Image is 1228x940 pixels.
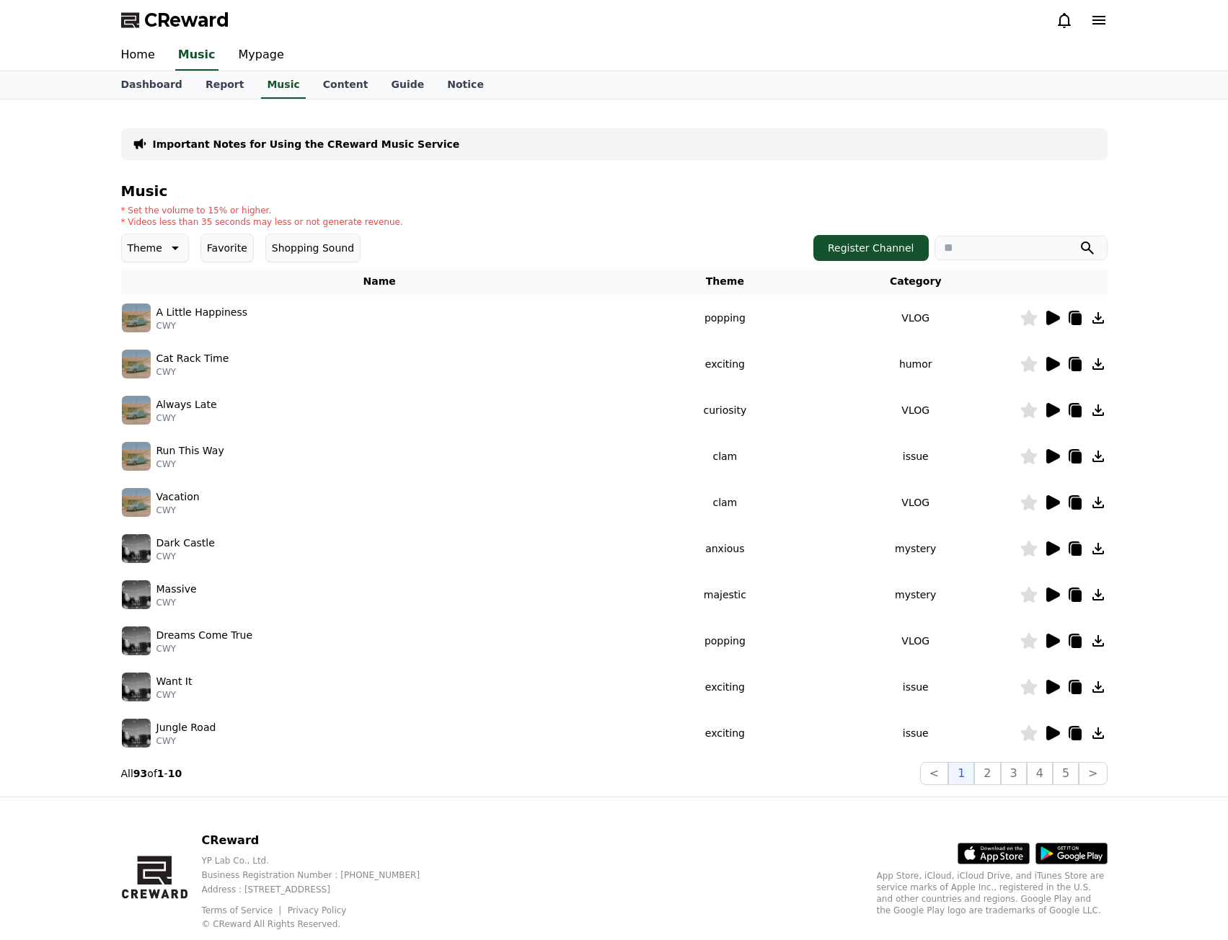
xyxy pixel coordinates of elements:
button: 2 [974,762,1000,785]
a: Notice [436,71,495,99]
a: Home [110,40,167,71]
button: 4 [1027,762,1053,785]
img: music [122,580,151,609]
strong: 1 [157,768,164,779]
button: Theme [121,234,189,262]
button: 3 [1001,762,1027,785]
td: anxious [638,526,812,572]
p: A Little Happiness [156,305,248,320]
p: CWY [156,366,229,378]
p: Always Late [156,397,217,412]
a: Important Notes for Using the CReward Music Service [153,137,460,151]
button: Favorite [200,234,254,262]
p: * Set the volume to 15% or higher. [121,205,403,216]
a: Music [261,71,305,99]
p: CWY [156,735,216,747]
td: issue [812,710,1020,756]
h4: Music [121,183,1108,199]
a: Privacy Policy [288,905,347,915]
a: Content [312,71,380,99]
td: curiosity [638,387,812,433]
p: * Videos less than 35 seconds may less or not generate revenue. [121,216,403,228]
td: issue [812,664,1020,710]
p: App Store, iCloud, iCloud Drive, and iTunes Store are service marks of Apple Inc., registered in ... [877,870,1108,916]
button: 5 [1053,762,1079,785]
a: CReward [121,9,229,32]
img: music [122,719,151,748]
p: CReward [201,832,443,849]
strong: 10 [168,768,182,779]
td: clam [638,479,812,526]
p: All of - [121,766,182,781]
a: Dashboard [110,71,194,99]
td: issue [812,433,1020,479]
p: CWY [156,320,248,332]
p: Business Registration Number : [PHONE_NUMBER] [201,869,443,881]
img: music [122,534,151,563]
p: Dark Castle [156,536,215,551]
td: mystery [812,526,1020,572]
img: music [122,303,151,332]
th: Theme [638,268,812,295]
td: exciting [638,664,812,710]
img: music [122,396,151,425]
p: CWY [156,551,215,562]
img: music [122,350,151,378]
strong: 93 [133,768,147,779]
th: Name [121,268,638,295]
p: Cat Rack Time [156,351,229,366]
p: Vacation [156,489,200,505]
p: Want It [156,674,193,689]
a: Guide [379,71,436,99]
td: clam [638,433,812,479]
a: Report [194,71,256,99]
th: Category [812,268,1020,295]
td: exciting [638,710,812,756]
img: music [122,442,151,471]
a: Terms of Service [201,905,283,915]
img: music [122,626,151,655]
p: Dreams Come True [156,628,253,643]
p: Jungle Road [156,720,216,735]
p: YP Lab Co., Ltd. [201,855,443,866]
p: CWY [156,643,253,655]
td: VLOG [812,618,1020,664]
td: humor [812,341,1020,387]
button: Shopping Sound [265,234,361,262]
p: CWY [156,689,193,701]
img: music [122,488,151,517]
td: VLOG [812,479,1020,526]
button: < [920,762,948,785]
p: CWY [156,597,197,608]
img: music [122,673,151,701]
a: Mypage [227,40,296,71]
td: VLOG [812,387,1020,433]
p: Address : [STREET_ADDRESS] [201,884,443,895]
p: Theme [128,238,162,258]
td: majestic [638,572,812,618]
p: CWY [156,412,217,424]
a: Music [175,40,218,71]
p: Run This Way [156,443,224,458]
td: VLOG [812,295,1020,341]
p: © CReward All Rights Reserved. [201,918,443,930]
span: CReward [144,9,229,32]
td: popping [638,618,812,664]
button: 1 [948,762,974,785]
p: Massive [156,582,197,597]
button: Register Channel [813,235,929,261]
p: CWY [156,458,224,470]
p: CWY [156,505,200,516]
td: mystery [812,572,1020,618]
td: popping [638,295,812,341]
button: > [1079,762,1107,785]
td: exciting [638,341,812,387]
